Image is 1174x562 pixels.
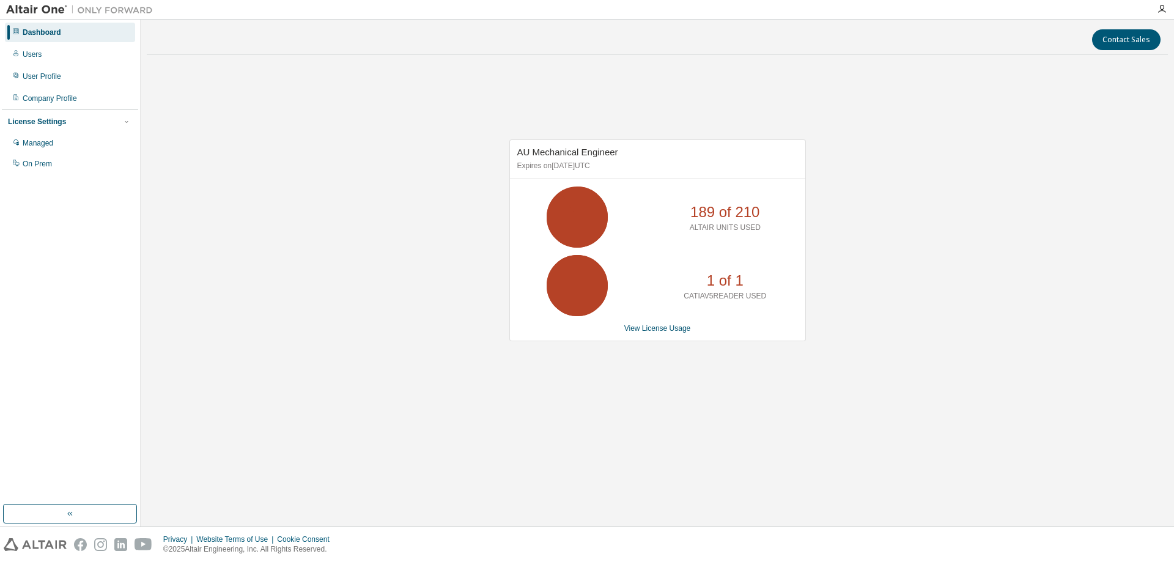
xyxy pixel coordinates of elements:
div: Privacy [163,534,196,544]
div: Cookie Consent [277,534,336,544]
div: Website Terms of Use [196,534,277,544]
img: linkedin.svg [114,538,127,551]
p: ALTAIR UNITS USED [690,223,761,233]
div: Dashboard [23,28,61,37]
p: © 2025 Altair Engineering, Inc. All Rights Reserved. [163,544,337,555]
p: Expires on [DATE] UTC [517,161,795,171]
div: Company Profile [23,94,77,103]
div: User Profile [23,72,61,81]
p: 189 of 210 [690,202,759,223]
p: 1 of 1 [707,270,744,291]
span: AU Mechanical Engineer [517,147,618,157]
div: Users [23,50,42,59]
div: On Prem [23,159,52,169]
div: License Settings [8,117,66,127]
p: CATIAV5READER USED [684,291,766,301]
img: facebook.svg [74,538,87,551]
img: altair_logo.svg [4,538,67,551]
img: Altair One [6,4,159,16]
img: youtube.svg [135,538,152,551]
button: Contact Sales [1092,29,1161,50]
a: View License Usage [624,324,691,333]
img: instagram.svg [94,538,107,551]
div: Managed [23,138,53,148]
